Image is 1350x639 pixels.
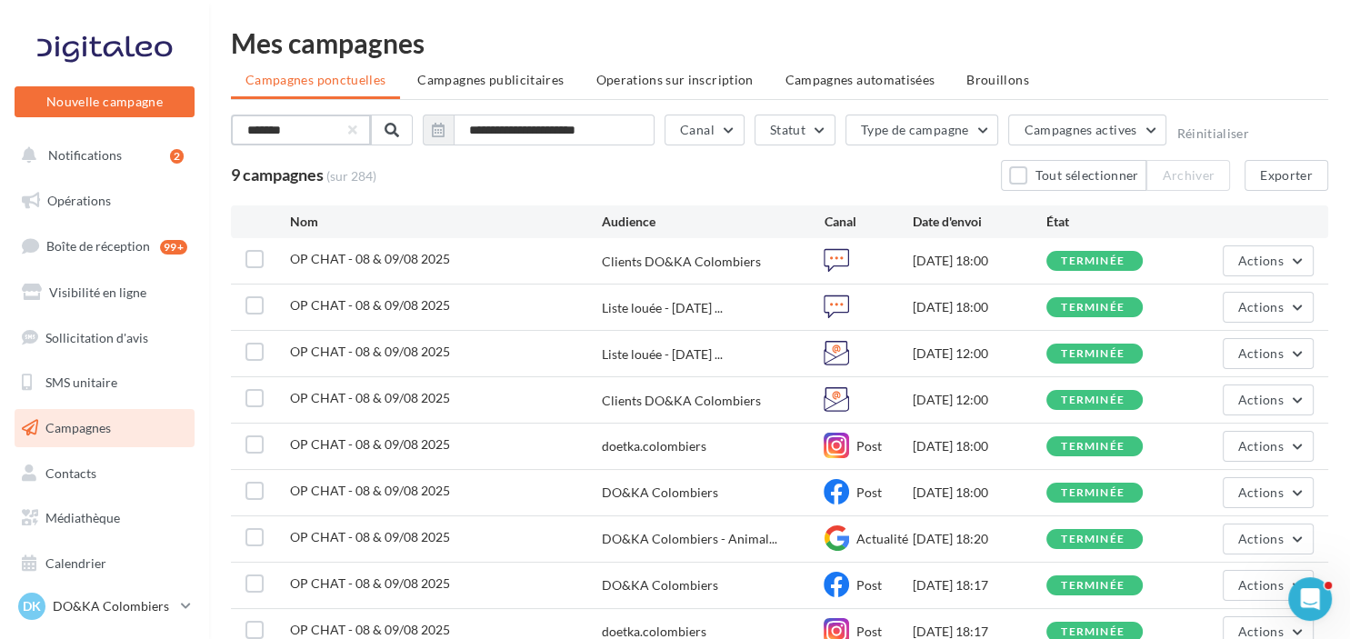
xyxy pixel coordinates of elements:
a: DK DO&KA Colombiers [15,589,195,624]
span: Actions [1238,577,1284,593]
span: Post [855,484,881,500]
div: terminée [1061,580,1125,592]
span: SMS unitaire [45,374,117,390]
div: terminée [1061,534,1125,545]
button: Type de campagne [845,115,999,145]
span: Boîte de réception [46,238,150,254]
a: Visibilité en ligne [11,274,198,312]
span: Médiathèque [45,510,120,525]
div: terminée [1061,394,1125,406]
span: Actions [1238,531,1284,546]
span: Brouillons [966,72,1029,87]
span: OP CHAT - 08 & 09/08 2025 [290,483,450,498]
span: Post [855,438,881,454]
span: Actions [1238,392,1284,407]
span: Campagnes automatisées [785,72,935,87]
button: Archiver [1146,160,1230,191]
span: Campagnes actives [1024,122,1136,137]
span: OP CHAT - 08 & 09/08 2025 [290,575,450,591]
div: [DATE] 18:17 [913,576,1046,594]
a: Contacts [11,454,198,493]
span: Actions [1238,253,1284,268]
span: Actions [1238,345,1284,361]
div: Clients DO&KA Colombiers [602,392,761,410]
a: SMS unitaire [11,364,198,402]
button: Statut [755,115,835,145]
span: OP CHAT - 08 & 09/08 2025 [290,390,450,405]
div: Audience [602,213,825,231]
span: OP CHAT - 08 & 09/08 2025 [290,297,450,313]
div: Nom [290,213,602,231]
button: Tout sélectionner [1001,160,1146,191]
button: Canal [665,115,745,145]
span: OP CHAT - 08 & 09/08 2025 [290,251,450,266]
span: 9 campagnes [231,165,324,185]
span: OP CHAT - 08 & 09/08 2025 [290,344,450,359]
div: DO&KA Colombiers [602,484,718,502]
button: Exporter [1245,160,1328,191]
span: Actions [1238,624,1284,639]
span: Calendrier [45,555,106,571]
span: OP CHAT - 08 & 09/08 2025 [290,436,450,452]
div: [DATE] 18:00 [913,252,1046,270]
span: OP CHAT - 08 & 09/08 2025 [290,529,450,544]
a: Campagnes [11,409,198,447]
button: Campagnes actives [1008,115,1166,145]
span: Operations sur inscription [595,72,753,87]
span: Post [855,577,881,593]
div: terminée [1061,302,1125,314]
button: Actions [1223,570,1314,601]
div: 2 [170,149,184,164]
span: Actions [1238,484,1284,500]
div: terminée [1061,626,1125,638]
span: Liste louée - [DATE] ... [602,299,723,317]
span: Liste louée - [DATE] ... [602,345,723,364]
button: Actions [1223,292,1314,323]
span: Campagnes [45,420,111,435]
span: Actualité [855,531,907,546]
p: DO&KA Colombiers [53,597,174,615]
div: État [1046,213,1180,231]
span: Visibilité en ligne [49,285,146,300]
button: Actions [1223,524,1314,554]
div: Canal [824,213,913,231]
a: Boîte de réception99+ [11,226,198,265]
span: OP CHAT - 08 & 09/08 2025 [290,622,450,637]
button: Actions [1223,338,1314,369]
span: Post [855,624,881,639]
div: 99+ [160,240,187,255]
div: [DATE] 12:00 [913,391,1046,409]
span: DO&KA Colombiers - Animal... [602,530,777,548]
div: DO&KA Colombiers [602,576,718,594]
button: Actions [1223,477,1314,508]
iframe: Intercom live chat [1288,577,1332,621]
span: Campagnes publicitaires [417,72,564,87]
span: DK [23,597,41,615]
div: terminée [1061,487,1125,499]
a: Médiathèque [11,499,198,537]
div: [DATE] 12:00 [913,344,1046,363]
button: Réinitialiser [1176,126,1249,141]
a: Sollicitation d'avis [11,319,198,357]
div: terminée [1061,441,1125,453]
span: (sur 284) [326,167,376,185]
span: Actions [1238,438,1284,454]
span: Actions [1238,299,1284,315]
div: [DATE] 18:00 [913,484,1046,502]
button: Nouvelle campagne [15,86,195,117]
a: Calendrier [11,544,198,583]
div: [DATE] 18:00 [913,437,1046,455]
div: [DATE] 18:00 [913,298,1046,316]
div: Mes campagnes [231,29,1328,56]
button: Notifications 2 [11,136,191,175]
span: Contacts [45,465,96,481]
a: Opérations [11,182,198,220]
div: Date d'envoi [913,213,1046,231]
button: Actions [1223,431,1314,462]
button: Actions [1223,384,1314,415]
span: Notifications [48,147,122,163]
div: terminée [1061,255,1125,267]
div: [DATE] 18:20 [913,530,1046,548]
div: doetka.colombiers [602,437,706,455]
div: Clients DO&KA Colombiers [602,253,761,271]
